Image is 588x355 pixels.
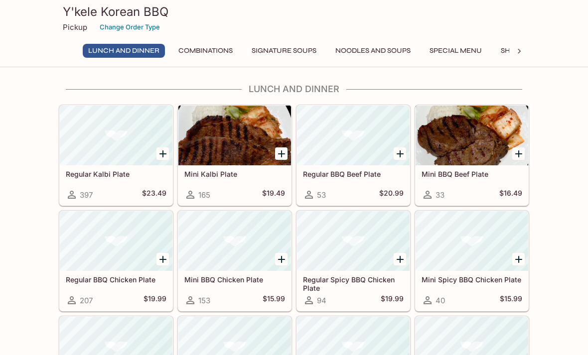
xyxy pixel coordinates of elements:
button: Noodles and Soups [330,44,416,58]
h5: $19.49 [262,189,285,201]
button: Add Regular BBQ Beef Plate [394,147,406,160]
div: Mini Kalbi Plate [178,106,291,165]
h5: Regular BBQ Beef Plate [303,170,404,178]
button: Add Regular Spicy BBQ Chicken Plate [394,253,406,265]
h3: Y'kele Korean BBQ [63,4,525,19]
button: Add Mini BBQ Chicken Plate [275,253,288,265]
button: Lunch and Dinner [83,44,165,58]
button: Change Order Type [95,19,164,35]
span: 53 [317,190,326,200]
h5: Regular BBQ Chicken Plate [66,275,166,284]
h5: $15.99 [500,294,522,306]
h5: $15.99 [263,294,285,306]
div: Mini BBQ Chicken Plate [178,211,291,271]
button: Combinations [173,44,238,58]
a: Mini BBQ Beef Plate33$16.49 [415,105,529,206]
h4: Lunch and Dinner [59,84,529,95]
h5: $19.99 [381,294,404,306]
button: Shrimp Combos [495,44,567,58]
span: 94 [317,296,326,305]
button: Add Mini Spicy BBQ Chicken Plate [512,253,525,265]
h5: Regular Kalbi Plate [66,170,166,178]
h5: Mini BBQ Beef Plate [422,170,522,178]
button: Signature Soups [246,44,322,58]
a: Regular Spicy BBQ Chicken Plate94$19.99 [296,211,410,311]
a: Regular BBQ Chicken Plate207$19.99 [59,211,173,311]
span: 153 [198,296,210,305]
span: 207 [80,296,93,305]
div: Regular BBQ Beef Plate [297,106,410,165]
div: Mini Spicy BBQ Chicken Plate [416,211,528,271]
button: Special Menu [424,44,487,58]
h5: $23.49 [142,189,166,201]
h5: $16.49 [499,189,522,201]
a: Regular BBQ Beef Plate53$20.99 [296,105,410,206]
button: Add Mini Kalbi Plate [275,147,288,160]
div: Regular Spicy BBQ Chicken Plate [297,211,410,271]
button: Add Regular Kalbi Plate [156,147,169,160]
h5: Mini Kalbi Plate [184,170,285,178]
div: Regular BBQ Chicken Plate [60,211,172,271]
button: Add Regular BBQ Chicken Plate [156,253,169,265]
span: 33 [436,190,444,200]
h5: Mini BBQ Chicken Plate [184,275,285,284]
a: Mini Kalbi Plate165$19.49 [178,105,292,206]
a: Mini Spicy BBQ Chicken Plate40$15.99 [415,211,529,311]
button: Add Mini BBQ Beef Plate [512,147,525,160]
div: Mini BBQ Beef Plate [416,106,528,165]
span: 165 [198,190,210,200]
h5: Mini Spicy BBQ Chicken Plate [422,275,522,284]
h5: Regular Spicy BBQ Chicken Plate [303,275,404,292]
span: 40 [436,296,445,305]
h5: $19.99 [144,294,166,306]
a: Regular Kalbi Plate397$23.49 [59,105,173,206]
p: Pickup [63,22,87,32]
span: 397 [80,190,93,200]
div: Regular Kalbi Plate [60,106,172,165]
h5: $20.99 [379,189,404,201]
a: Mini BBQ Chicken Plate153$15.99 [178,211,292,311]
